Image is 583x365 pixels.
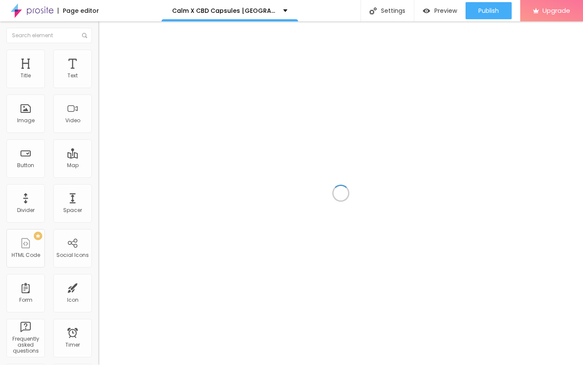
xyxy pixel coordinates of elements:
div: Text [67,73,78,79]
span: Publish [478,7,499,14]
div: Page editor [58,8,99,14]
span: Preview [434,7,457,14]
button: Preview [414,2,466,19]
span: Upgrade [542,7,570,14]
input: Search element [6,28,92,43]
img: Icone [82,33,87,38]
div: Form [19,297,32,303]
div: Map [67,162,79,168]
div: Divider [17,207,35,213]
div: Icon [67,297,79,303]
div: Image [17,118,35,124]
img: Icone [369,7,377,15]
div: Title [21,73,31,79]
div: Video [65,118,80,124]
div: Frequently asked questions [9,336,42,354]
div: Spacer [63,207,82,213]
div: Button [17,162,34,168]
button: Publish [466,2,512,19]
img: view-1.svg [423,7,430,15]
p: Calm X CBD Capsules [GEOGRAPHIC_DATA] [172,8,277,14]
div: Timer [65,342,80,348]
div: HTML Code [12,252,40,258]
div: Social Icons [56,252,89,258]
